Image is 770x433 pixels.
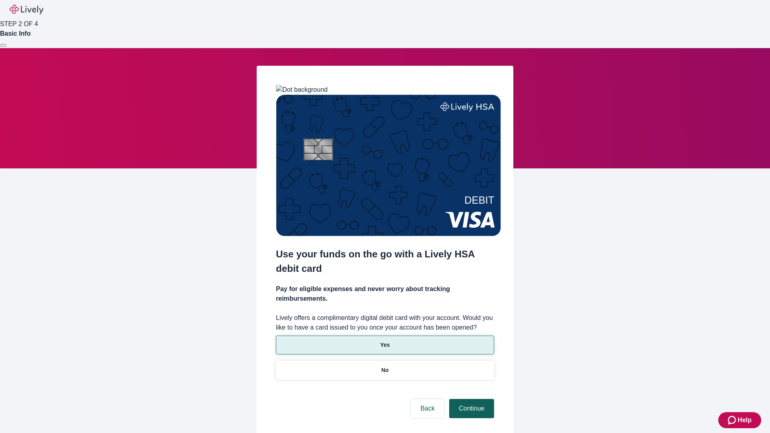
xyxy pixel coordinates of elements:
[276,361,494,380] button: No
[276,95,501,236] img: Debit card
[718,412,761,428] button: Zendesk support iconHelp
[276,336,494,354] button: Yes
[381,366,389,374] p: No
[276,85,328,95] img: Dot background
[728,415,738,425] svg: Zendesk support icon
[738,415,752,425] span: Help
[10,5,43,14] img: Lively
[276,313,494,332] label: Lively offers a complimentary digital debit card with your account. Would you like to have a card...
[380,341,390,349] p: Yes
[276,247,494,276] h2: Use your funds on the go with a Lively HSA debit card
[449,399,494,418] button: Continue
[411,399,444,418] button: Back
[276,284,494,304] h4: Pay for eligible expenses and never worry about tracking reimbursements.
